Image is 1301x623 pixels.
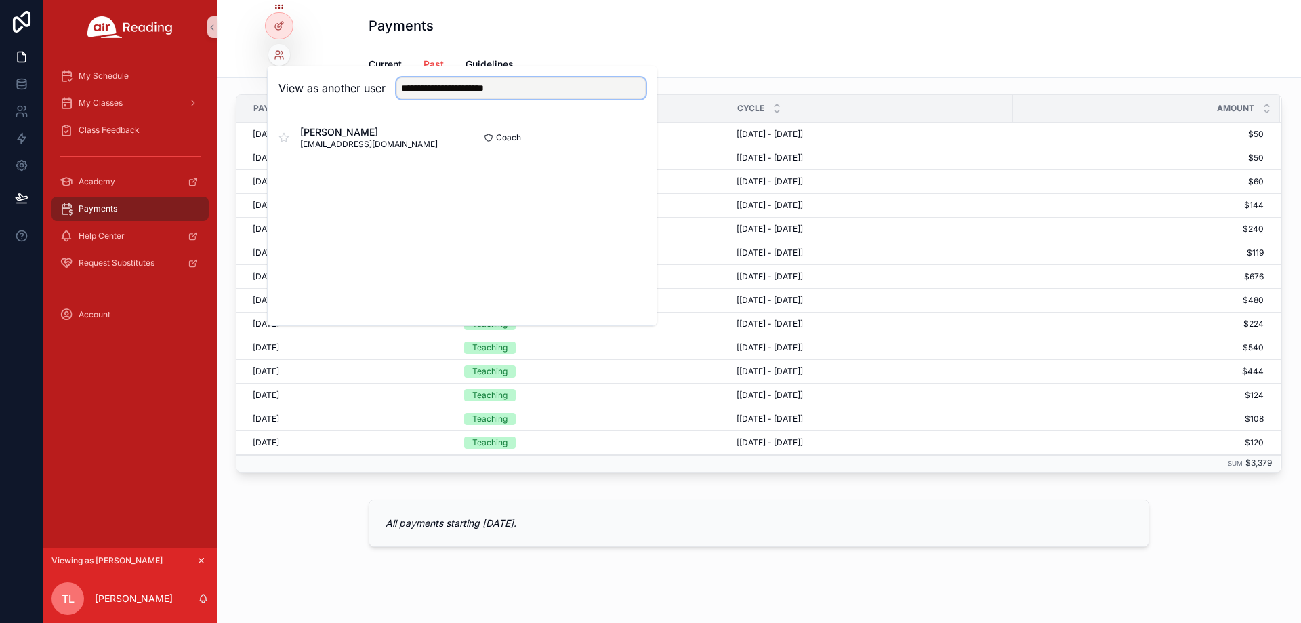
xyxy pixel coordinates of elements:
div: Teaching [472,342,508,354]
span: [DATE] [253,390,279,401]
span: $60 [1014,176,1264,187]
span: [[DATE] - [DATE]] [737,319,803,329]
span: Cycle [737,103,764,114]
span: [DATE] [253,129,279,140]
span: [DATE] [253,342,279,353]
span: [[DATE] - [DATE]] [737,129,803,140]
span: Pay Date [253,103,293,114]
span: $124 [1014,390,1264,401]
span: $444 [1014,366,1264,377]
h2: View as another user [278,80,386,96]
span: [[DATE] - [DATE]] [737,176,803,187]
span: Request Substitutes [79,258,154,268]
span: TL [62,590,75,607]
span: [[DATE] - [DATE]] [737,153,803,163]
span: $676 [1014,271,1264,282]
div: Teaching [472,365,508,378]
a: Payments [51,197,209,221]
small: Sum [1228,460,1243,467]
a: Help Center [51,224,209,248]
span: $144 [1014,200,1264,211]
span: $50 [1014,153,1264,163]
span: My Schedule [79,71,129,81]
span: Amount [1217,103,1254,114]
span: $108 [1014,414,1264,424]
p: [PERSON_NAME] [95,592,173,605]
span: [[DATE] - [DATE]] [737,366,803,377]
span: [[DATE] - [DATE]] [737,342,803,353]
span: Coach [496,132,521,143]
span: $480 [1014,295,1264,306]
span: [DATE] [253,224,279,235]
a: Past [424,52,444,78]
span: $119 [1014,247,1264,258]
span: [PERSON_NAME] [300,125,438,139]
span: [DATE] [253,176,279,187]
span: $224 [1014,319,1264,329]
img: App logo [87,16,173,38]
a: Academy [51,169,209,194]
span: [[DATE] - [DATE]] [737,247,803,258]
span: [DATE] [253,247,279,258]
span: [DATE] [253,366,279,377]
span: $3,379 [1245,458,1272,468]
span: [DATE] [253,437,279,448]
span: [DATE] [253,414,279,424]
div: Teaching [472,413,508,425]
span: $50 [1014,129,1264,140]
a: Account [51,302,209,327]
span: [[DATE] - [DATE]] [737,390,803,401]
span: Help Center [79,230,125,241]
span: Guidelines [466,58,514,71]
span: [[DATE] - [DATE]] [737,200,803,211]
h1: Payments [369,16,434,35]
span: $540 [1014,342,1264,353]
a: Guidelines [466,52,514,79]
a: Current [369,52,402,79]
a: My Classes [51,91,209,115]
span: [DATE] [253,153,279,163]
span: [[DATE] - [DATE]] [737,437,803,448]
span: Class Feedback [79,125,140,136]
span: $240 [1014,224,1264,235]
div: Teaching [472,437,508,449]
div: scrollable content [43,54,217,344]
span: [DATE] [253,295,279,306]
span: My Classes [79,98,123,108]
a: My Schedule [51,64,209,88]
span: [EMAIL_ADDRESS][DOMAIN_NAME] [300,139,438,150]
span: [[DATE] - [DATE]] [737,295,803,306]
span: Viewing as [PERSON_NAME] [51,555,163,566]
span: [DATE] [253,271,279,282]
span: [[DATE] - [DATE]] [737,414,803,424]
span: $120 [1014,437,1264,448]
span: Academy [79,176,115,187]
em: All payments starting [DATE]. [386,517,516,529]
span: Account [79,309,110,320]
span: [[DATE] - [DATE]] [737,224,803,235]
a: Request Substitutes [51,251,209,275]
span: [DATE] [253,319,279,329]
span: Past [424,58,444,71]
div: Teaching [472,389,508,401]
span: Current [369,58,402,71]
span: [DATE] [253,200,279,211]
a: Class Feedback [51,118,209,142]
span: [[DATE] - [DATE]] [737,271,803,282]
span: Payments [79,203,117,214]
